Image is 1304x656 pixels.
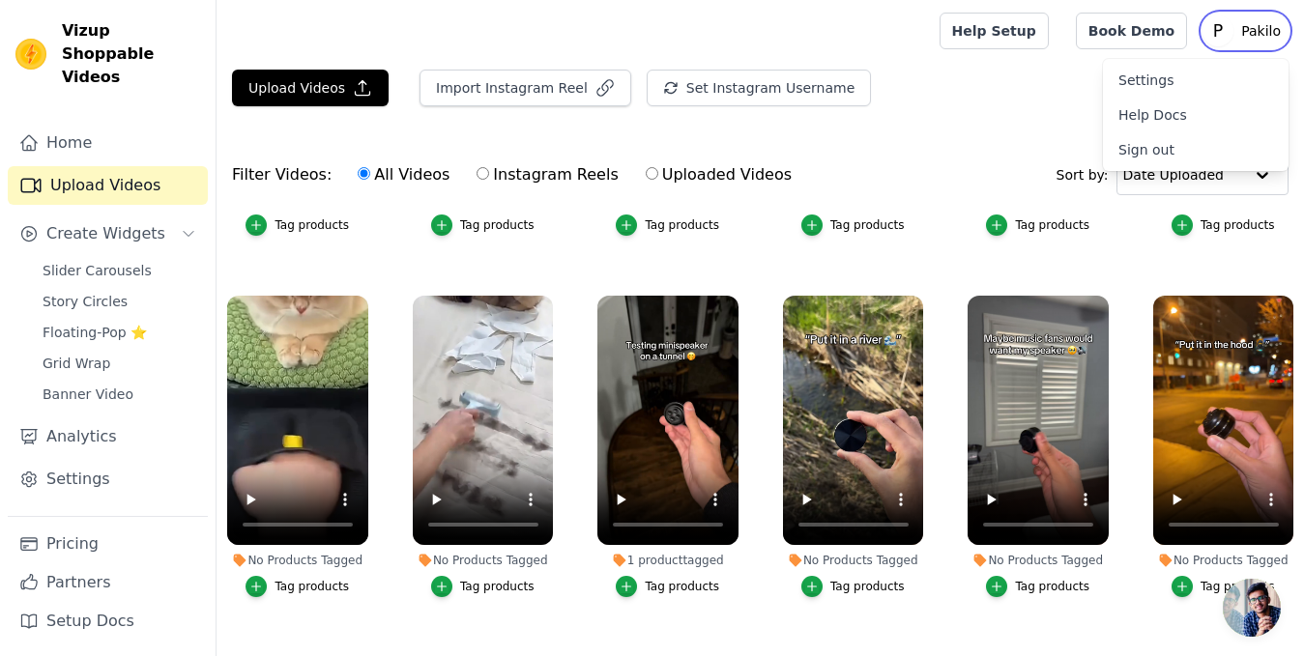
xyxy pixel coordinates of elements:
a: Banner Video [31,381,208,408]
a: Partners [8,563,208,602]
a: Home [8,124,208,162]
span: Floating-Pop ⭐ [43,323,147,342]
button: Tag products [1172,576,1275,597]
a: Settings [8,460,208,499]
div: No Products Tagged [413,553,554,568]
div: Tag products [1201,579,1275,594]
button: Tag products [431,214,535,236]
button: Tag products [616,576,719,597]
div: Tag products [645,579,719,594]
text: P [1213,21,1223,41]
button: Tag products [1172,214,1275,236]
a: Slider Carousels [31,257,208,284]
a: Help Docs [1103,98,1289,132]
div: No Products Tagged [968,553,1109,568]
span: Create Widgets [46,222,165,245]
div: Filter Videos: [232,153,802,197]
label: Uploaded Videos [645,162,793,187]
div: Tag products [1015,579,1089,594]
span: Grid Wrap [43,354,110,373]
label: All Videos [357,162,450,187]
input: Uploaded Videos [646,167,658,180]
div: Tag products [275,579,349,594]
a: Pricing [8,525,208,563]
button: Import Instagram Reel [420,70,631,106]
a: Settings [1103,63,1289,98]
a: Analytics [8,417,208,456]
a: Upload Videos [8,166,208,205]
button: Upload Videos [232,70,389,106]
div: Tag products [1201,217,1275,233]
div: Tag products [830,217,905,233]
div: Tag products [275,217,349,233]
div: Sort by: [1057,155,1290,195]
input: All Videos [358,167,370,180]
div: No Products Tagged [783,553,924,568]
button: Tag products [801,576,905,597]
span: Banner Video [43,385,133,404]
button: Tag products [431,576,535,597]
button: Tag products [986,214,1089,236]
a: Sign out [1103,132,1289,167]
div: 1 product tagged [597,553,739,568]
span: Slider Carousels [43,261,152,280]
div: No Products Tagged [1153,553,1294,568]
button: Tag products [986,576,1089,597]
a: Story Circles [31,288,208,315]
a: Book Demo [1076,13,1187,49]
button: Set Instagram Username [647,70,871,106]
div: P Pakilo [1103,59,1289,171]
p: Pakilo [1233,14,1289,48]
a: Grid Wrap [31,350,208,377]
div: Tag products [460,217,535,233]
button: Create Widgets [8,214,208,253]
span: Vizup Shoppable Videos [62,19,200,89]
button: Tag products [246,214,349,236]
button: Tag products [246,576,349,597]
span: Story Circles [43,292,128,311]
div: Tag products [645,217,719,233]
div: No Products Tagged [227,553,368,568]
div: Tag products [1015,217,1089,233]
div: Tag products [460,579,535,594]
button: Tag products [616,214,719,236]
label: Instagram Reels [476,162,619,187]
a: Setup Docs [8,602,208,641]
div: Tag products [830,579,905,594]
a: Help Setup [940,13,1049,49]
button: P Pakilo [1203,14,1289,48]
a: Floating-Pop ⭐ [31,319,208,346]
img: Vizup [15,39,46,70]
input: Instagram Reels [477,167,489,180]
div: Open chat [1223,579,1281,637]
button: Tag products [801,214,905,236]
